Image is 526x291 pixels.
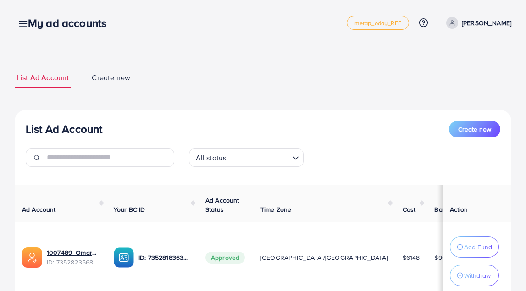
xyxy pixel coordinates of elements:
[450,236,499,258] button: Add Fund
[205,252,245,264] span: Approved
[354,20,401,26] span: metap_oday_REF
[47,248,99,257] a: 1007489_Omar_1711962655903
[260,253,388,262] span: [GEOGRAPHIC_DATA]/[GEOGRAPHIC_DATA]
[189,148,304,167] div: Search for option
[450,265,499,286] button: Withdraw
[92,72,130,83] span: Create new
[403,253,420,262] span: $6148
[260,205,291,214] span: Time Zone
[487,250,519,284] iframe: Chat
[47,258,99,267] span: ID: 7352823568654385169
[462,17,511,28] p: [PERSON_NAME]
[403,205,416,214] span: Cost
[47,248,99,267] div: <span class='underline'>1007489_Omar_1711962655903</span></br>7352823568654385169
[26,122,102,136] h3: List Ad Account
[114,247,134,268] img: ic-ba-acc.ded83a64.svg
[17,72,69,83] span: List Ad Account
[464,270,491,281] p: Withdraw
[22,205,56,214] span: Ad Account
[114,205,145,214] span: Your BC ID
[458,125,491,134] span: Create new
[229,149,288,165] input: Search for option
[28,16,114,30] h3: My ad accounts
[449,121,500,137] button: Create new
[434,253,446,262] span: $90
[443,17,511,29] a: [PERSON_NAME]
[347,16,409,30] a: metap_oday_REF
[194,151,228,165] span: All status
[205,196,239,214] span: Ad Account Status
[464,242,492,253] p: Add Fund
[22,247,42,268] img: ic-ads-acc.e4c84228.svg
[138,252,191,263] p: ID: 7352818363028602896
[434,205,459,214] span: Balance
[450,205,468,214] span: Action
